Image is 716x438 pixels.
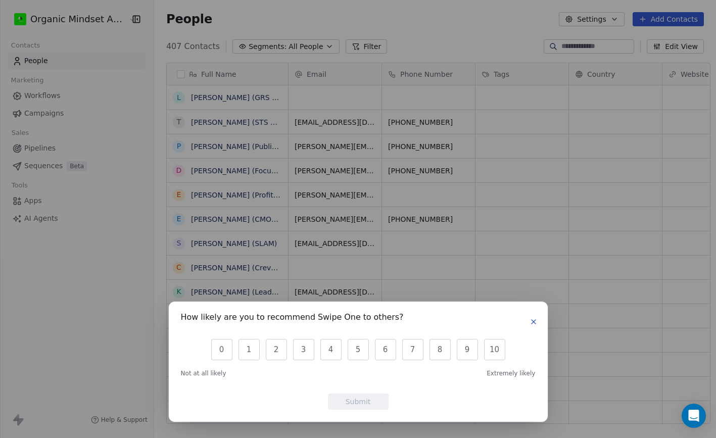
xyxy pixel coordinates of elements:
[429,339,451,360] button: 8
[328,394,389,410] button: Submit
[293,339,314,360] button: 3
[487,369,535,377] span: Extremely likely
[266,339,287,360] button: 2
[320,339,342,360] button: 4
[457,339,478,360] button: 9
[402,339,423,360] button: 7
[375,339,396,360] button: 6
[484,339,505,360] button: 10
[181,314,404,324] h1: How likely are you to recommend Swipe One to others?
[238,339,260,360] button: 1
[211,339,232,360] button: 0
[181,369,226,377] span: Not at all likely
[348,339,369,360] button: 5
